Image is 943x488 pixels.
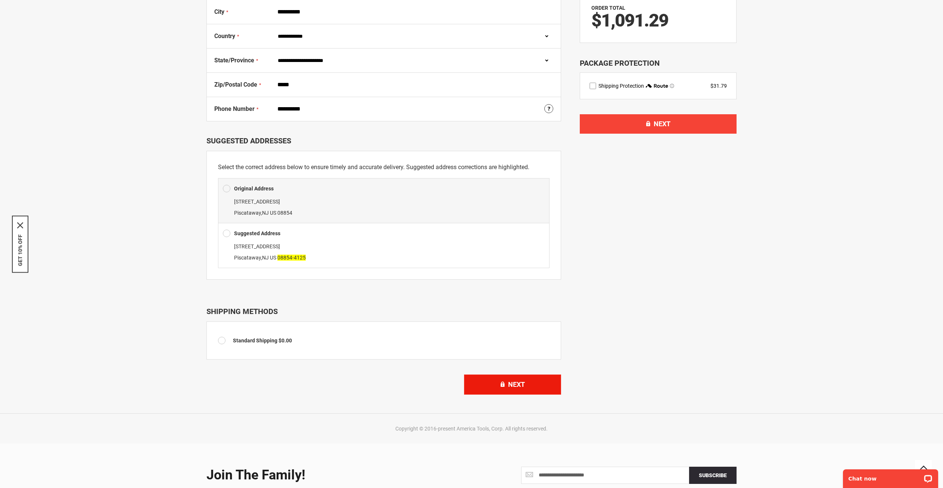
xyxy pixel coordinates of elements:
div: , [223,241,545,263]
span: US [270,210,276,216]
span: $1,091.29 [591,10,668,31]
span: Piscataway [234,255,261,261]
span: Zip/Postal Code [214,81,257,88]
span: NJ [262,255,269,261]
div: route shipping protection selector element [589,82,727,90]
span: Shipping Protection [598,83,644,89]
button: GET 10% OFF [17,234,23,266]
svg: close icon [17,222,23,228]
span: $0.00 [278,338,292,344]
span: 08854 [277,210,292,216]
span: State/Province [214,57,254,64]
iframe: LiveChat chat widget [838,464,943,488]
strong: Order Total [591,5,625,11]
div: Shipping Methods [206,307,561,316]
span: Phone Number [214,105,255,112]
span: Learn more [670,84,674,88]
span: Piscataway [234,210,261,216]
span: City [214,8,224,15]
span: NJ [262,210,269,216]
span: [STREET_ADDRESS] [234,243,280,249]
button: Subscribe [689,467,737,484]
b: Original Address [234,186,274,192]
div: Join the Family! [206,468,466,483]
span: Next [508,380,525,388]
div: $31.79 [710,82,727,90]
span: US [270,255,276,261]
button: Next [464,374,561,395]
button: Next [580,114,737,134]
div: Suggested Addresses [206,136,561,145]
div: , [223,196,545,218]
span: Standard Shipping [233,338,277,344]
span: 08854-4125 [277,255,306,261]
span: [STREET_ADDRESS] [234,199,280,205]
span: Country [214,32,235,40]
span: Next [654,120,670,128]
div: Copyright © 2016-present America Tools, Corp. All rights reserved. [205,425,738,432]
span: Subscribe [699,472,727,478]
div: Package Protection [580,58,737,69]
button: Close [17,222,23,228]
b: Suggested Address [234,230,280,236]
p: Select the correct address below to ensure timely and accurate delivery. Suggested address correc... [218,162,550,172]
